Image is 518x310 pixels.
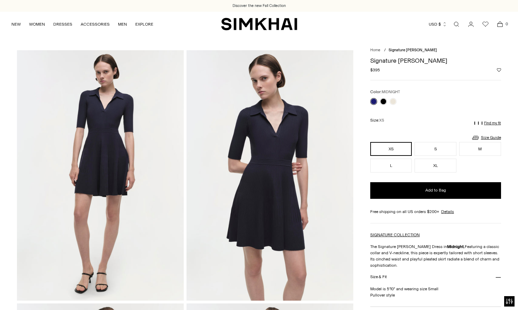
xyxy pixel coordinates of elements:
span: Signature [PERSON_NAME] [389,48,437,52]
button: Size & Fit [370,268,501,286]
a: Details [441,209,454,215]
button: XL [415,159,456,172]
a: SIGNATURE COLLECTION [370,232,420,237]
button: XS [370,142,412,156]
a: EXPLORE [135,17,153,32]
button: Add to Wishlist [497,68,501,72]
div: Free shipping on all US orders $200+ [370,209,501,215]
a: DRESSES [53,17,72,32]
a: SIMKHAI [221,17,297,31]
a: Go to the account page [464,17,478,31]
span: Add to Bag [425,187,446,193]
strong: Midnight. [447,244,465,249]
a: NEW [11,17,21,32]
a: WOMEN [29,17,45,32]
label: Size: [370,117,384,124]
div: / [384,47,386,53]
a: Open search modal [449,17,463,31]
button: USD $ [429,17,447,32]
span: 0 [503,21,510,27]
nav: breadcrumbs [370,47,501,53]
p: The Signature [PERSON_NAME] Dress in Featuring a classic collar and V-neckline, this piece is exp... [370,243,501,268]
h1: Signature [PERSON_NAME] [370,57,501,64]
button: Add to Bag [370,182,501,199]
span: MIDNIGHT [382,90,400,94]
a: Open cart modal [493,17,507,31]
span: $395 [370,67,380,73]
h3: Size & Fit [370,275,387,279]
span: XS [379,118,384,123]
a: Size Guide [471,133,501,142]
a: MEN [118,17,127,32]
a: ACCESSORIES [81,17,110,32]
a: Home [370,48,380,52]
a: Wishlist [479,17,492,31]
button: M [459,142,501,156]
img: Signature Patricia Dress [17,50,184,300]
img: Signature Patricia Dress [187,50,353,300]
a: Discover the new Fall Collection [233,3,286,9]
p: Model is 5'10" and wearing size Small Pullover style [370,286,501,298]
button: S [415,142,456,156]
button: L [370,159,412,172]
label: Color: [370,89,400,95]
